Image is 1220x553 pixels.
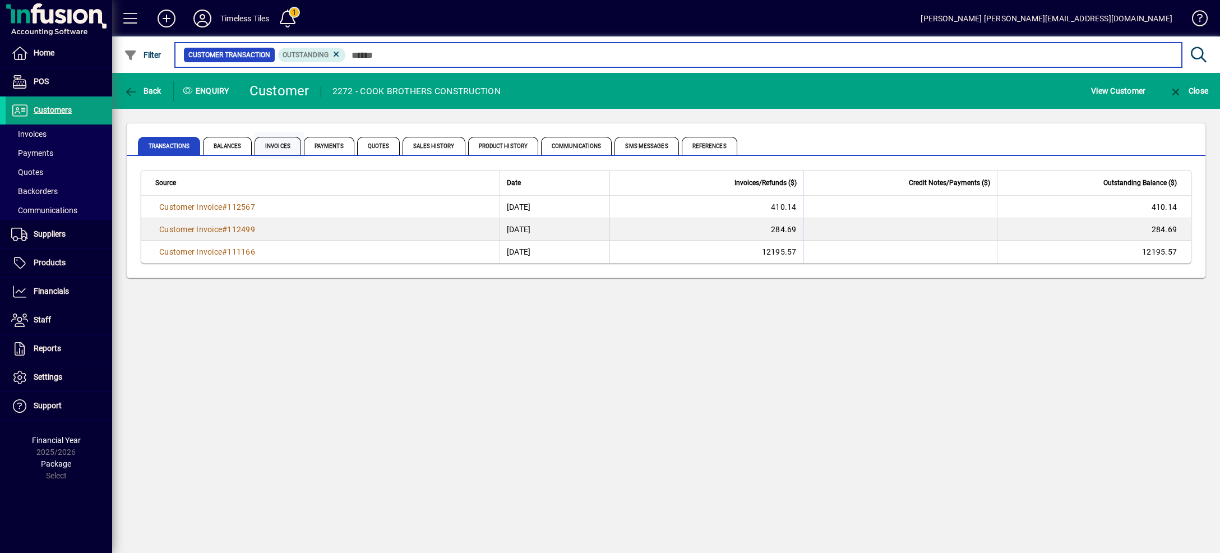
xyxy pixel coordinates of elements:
span: Communications [11,206,77,215]
div: Date [507,177,603,189]
a: Communications [6,201,112,220]
div: Timeless Tiles [220,10,269,27]
td: 410.14 [997,196,1191,218]
span: Settings [34,372,62,381]
span: Transactions [138,137,200,155]
span: Sales History [403,137,465,155]
span: View Customer [1091,82,1145,100]
span: Back [124,86,161,95]
span: Customer Invoice [159,225,222,234]
span: # [222,225,227,234]
span: Products [34,258,66,267]
button: Profile [184,8,220,29]
span: POS [34,77,49,86]
a: Customer Invoice#112567 [155,201,259,213]
span: 111166 [227,247,255,256]
span: Invoices/Refunds ($) [734,177,797,189]
td: [DATE] [500,241,609,263]
td: 12195.57 [997,241,1191,263]
a: Home [6,39,112,67]
span: Communications [541,137,612,155]
span: Credit Notes/Payments ($) [909,177,990,189]
span: References [682,137,737,155]
a: Knowledge Base [1184,2,1206,39]
span: Financials [34,287,69,296]
td: [DATE] [500,218,609,241]
span: Home [34,48,54,57]
span: Customer Invoice [159,202,222,211]
span: Suppliers [34,229,66,238]
a: Financials [6,278,112,306]
app-page-header-button: Back [112,81,174,101]
span: Customers [34,105,72,114]
a: Payments [6,144,112,163]
span: Balances [203,137,252,155]
a: Staff [6,306,112,334]
button: Filter [121,45,164,65]
a: Quotes [6,163,112,182]
span: 112567 [227,202,255,211]
span: Quotes [357,137,400,155]
span: Staff [34,315,51,324]
span: Invoices [11,130,47,139]
span: # [222,247,227,256]
span: Financial Year [32,436,81,445]
a: Products [6,249,112,277]
span: Outstanding Balance ($) [1103,177,1177,189]
button: Add [149,8,184,29]
span: Source [155,177,176,189]
a: Reports [6,335,112,363]
mat-chip: Outstanding Status: Outstanding [278,48,346,62]
span: Payments [11,149,53,158]
div: Customer [249,82,309,100]
span: Date [507,177,521,189]
a: Suppliers [6,220,112,248]
span: Payments [304,137,354,155]
button: View Customer [1088,81,1148,101]
span: Product History [468,137,539,155]
td: 12195.57 [609,241,803,263]
span: Reports [34,344,61,353]
span: Filter [124,50,161,59]
a: Customer Invoice#111166 [155,246,259,258]
td: 284.69 [997,218,1191,241]
span: 112499 [227,225,255,234]
app-page-header-button: Close enquiry [1157,81,1220,101]
span: Customer Invoice [159,247,222,256]
button: Back [121,81,164,101]
span: SMS Messages [614,137,678,155]
a: Customer Invoice#112499 [155,223,259,236]
div: Enquiry [174,82,241,100]
td: [DATE] [500,196,609,218]
span: Outstanding [283,51,329,59]
a: Backorders [6,182,112,201]
a: Support [6,392,112,420]
span: Quotes [11,168,43,177]
a: Invoices [6,125,112,144]
td: 284.69 [609,218,803,241]
span: # [222,202,227,211]
td: 410.14 [609,196,803,218]
a: POS [6,68,112,96]
span: Close [1169,86,1208,95]
span: Invoices [255,137,301,155]
span: Package [41,459,71,468]
button: Close [1166,81,1211,101]
a: Settings [6,363,112,391]
div: 2272 - COOK BROTHERS CONSTRUCTION [332,82,501,100]
span: Support [34,401,62,410]
div: [PERSON_NAME] [PERSON_NAME][EMAIL_ADDRESS][DOMAIN_NAME] [921,10,1172,27]
span: Customer Transaction [188,49,270,61]
span: Backorders [11,187,58,196]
